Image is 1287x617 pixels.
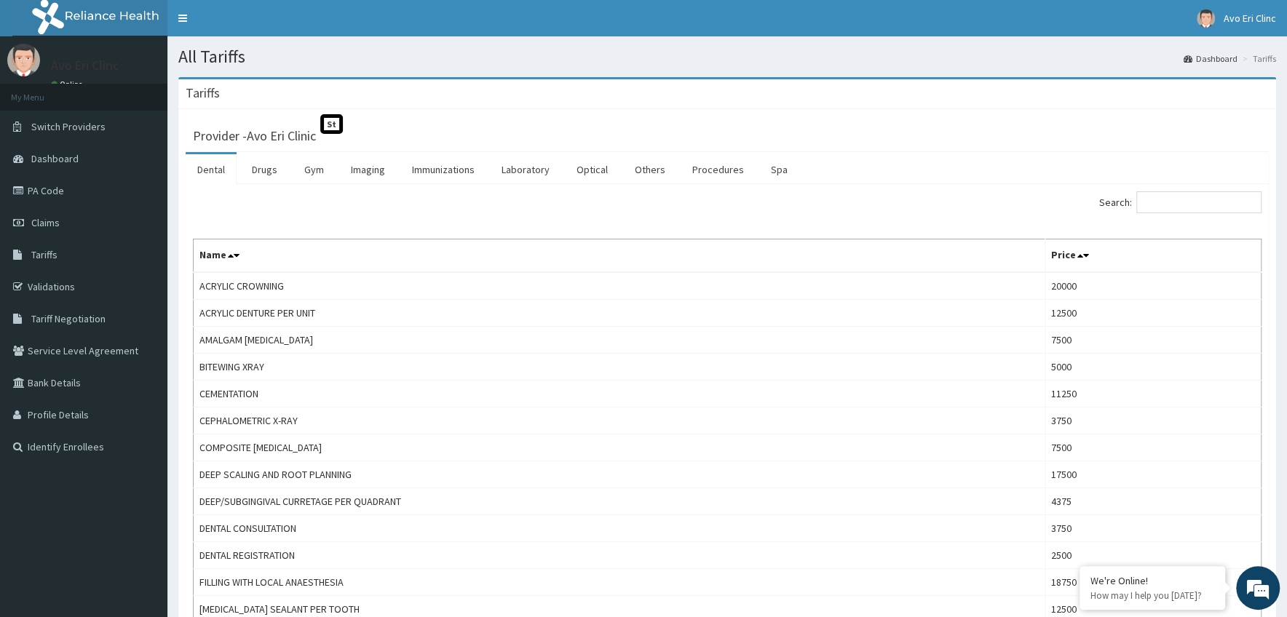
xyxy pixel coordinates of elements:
[1136,191,1262,213] input: Search:
[84,183,201,330] span: We're online!
[194,569,1045,596] td: FILLING WITH LOCAL ANAESTHESIA
[1045,488,1261,515] td: 4375
[239,7,274,42] div: Minimize live chat window
[1239,52,1276,65] li: Tariffs
[490,154,561,185] a: Laboratory
[1045,461,1261,488] td: 17500
[1197,9,1215,28] img: User Image
[7,44,40,76] img: User Image
[193,130,316,143] h3: Provider - Avo Eri Clinic
[194,381,1045,407] td: CEMENTATION
[194,515,1045,542] td: DENTAL CONSULTATION
[1045,515,1261,542] td: 3750
[1090,574,1214,587] div: We're Online!
[7,397,277,448] textarea: Type your message and hit 'Enter'
[186,87,220,100] h3: Tariffs
[194,407,1045,434] td: CEPHALOMETRIC X-RAY
[31,312,106,325] span: Tariff Negotiation
[194,239,1045,273] th: Name
[1045,381,1261,407] td: 11250
[194,461,1045,488] td: DEEP SCALING AND ROOT PLANNING
[51,59,119,72] p: Avo Eri Clinc
[1224,12,1276,25] span: Avo Eri Clinc
[178,47,1276,66] h1: All Tariffs
[400,154,486,185] a: Immunizations
[194,354,1045,381] td: BITEWING XRAY
[31,248,58,261] span: Tariffs
[31,120,106,133] span: Switch Providers
[623,154,677,185] a: Others
[1184,52,1237,65] a: Dashboard
[759,154,799,185] a: Spa
[194,327,1045,354] td: AMALGAM [MEDICAL_DATA]
[51,79,86,89] a: Online
[194,272,1045,300] td: ACRYLIC CROWNING
[194,542,1045,569] td: DENTAL REGISTRATION
[1045,327,1261,354] td: 7500
[186,154,237,185] a: Dental
[1045,272,1261,300] td: 20000
[194,300,1045,327] td: ACRYLIC DENTURE PER UNIT
[76,81,245,100] div: Chat with us now
[27,73,59,109] img: d_794563401_company_1708531726252_794563401
[1099,191,1262,213] label: Search:
[240,154,289,185] a: Drugs
[1045,239,1261,273] th: Price
[194,434,1045,461] td: COMPOSITE [MEDICAL_DATA]
[31,152,79,165] span: Dashboard
[681,154,756,185] a: Procedures
[31,216,60,229] span: Claims
[194,488,1045,515] td: DEEP/SUBGINGIVAL CURRETAGE PER QUADRANT
[339,154,397,185] a: Imaging
[320,114,343,134] span: St
[293,154,336,185] a: Gym
[1045,434,1261,461] td: 7500
[1045,354,1261,381] td: 5000
[1090,589,1214,602] p: How may I help you today?
[565,154,619,185] a: Optical
[1045,542,1261,569] td: 2500
[1045,300,1261,327] td: 12500
[1045,569,1261,596] td: 18750
[1045,407,1261,434] td: 3750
